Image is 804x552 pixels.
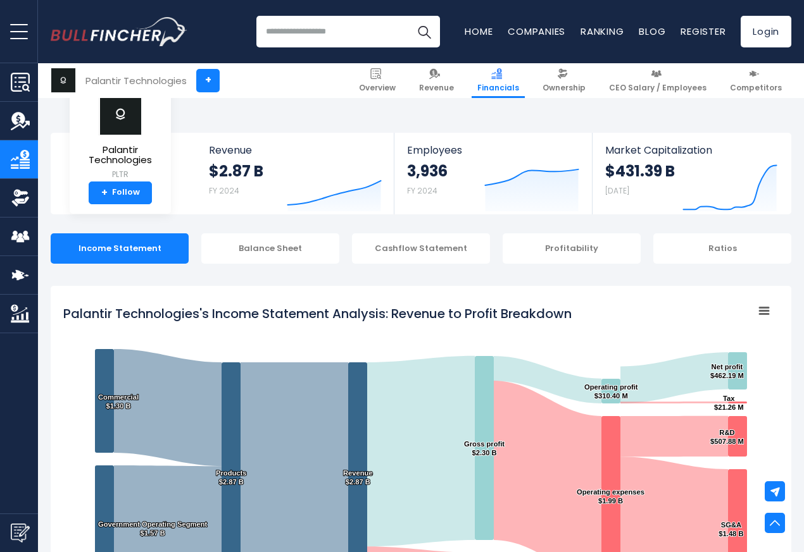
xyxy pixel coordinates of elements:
div: Income Statement [51,233,189,264]
a: Home [465,25,493,38]
div: Cashflow Statement [352,233,490,264]
img: PLTR logo [51,68,75,92]
strong: $431.39 B [605,161,675,181]
a: Go to homepage [51,17,187,46]
text: Government Operating Segment $1.57 B [98,520,207,537]
a: Competitors [724,63,788,98]
span: Financials [477,83,519,93]
text: Commercial $1.30 B [98,393,139,410]
small: [DATE] [605,185,629,196]
span: Ownership [543,83,586,93]
a: Blog [639,25,665,38]
text: Operating profit $310.40 M [584,383,638,400]
a: Overview [353,63,401,98]
a: + [196,69,220,92]
img: Bullfincher logo [51,17,187,46]
a: Palantir Technologies PLTR [79,92,161,181]
a: Market Capitalization $431.39 B [DATE] [593,133,790,214]
text: Operating expenses $1.99 B [577,488,644,505]
a: Revenue [413,63,460,98]
a: Revenue $2.87 B FY 2024 [196,133,394,214]
div: Balance Sheet [201,233,339,264]
a: Ownership [537,63,591,98]
span: Palantir Technologies [80,145,161,166]
small: FY 2024 [407,185,437,196]
div: Profitability [503,233,641,264]
span: CEO Salary / Employees [609,83,707,93]
text: Products $2.87 B [216,469,247,486]
span: Revenue [419,83,454,93]
img: PLTR logo [98,93,142,135]
div: Ratios [653,233,791,264]
text: R&D $507.88 M [710,429,744,445]
text: Net profit $462.19 M [710,363,744,379]
a: Login [741,16,791,47]
span: Overview [359,83,396,93]
text: Gross profit $2.30 B [464,440,505,457]
strong: 3,936 [407,161,448,181]
text: Revenue $2.87 B [343,469,373,486]
tspan: Palantir Technologies's Income Statement Analysis: Revenue to Profit Breakdown [63,305,572,322]
small: PLTR [80,169,161,180]
small: FY 2024 [209,185,239,196]
text: Tax $21.26 M [714,395,744,411]
img: Ownership [11,188,30,207]
text: SG&A $1.48 B [719,521,743,537]
span: Employees [407,144,579,156]
a: Companies [508,25,565,38]
a: Financials [472,63,525,98]
a: +Follow [89,181,152,204]
a: Employees 3,936 FY 2024 [394,133,591,214]
span: Competitors [730,83,782,93]
a: Ranking [581,25,624,38]
span: Market Capitalization [605,144,777,156]
a: Register [681,25,725,38]
button: Search [408,16,440,47]
strong: + [101,187,108,199]
strong: $2.87 B [209,161,263,181]
a: CEO Salary / Employees [603,63,712,98]
div: Palantir Technologies [85,73,187,88]
span: Revenue [209,144,382,156]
